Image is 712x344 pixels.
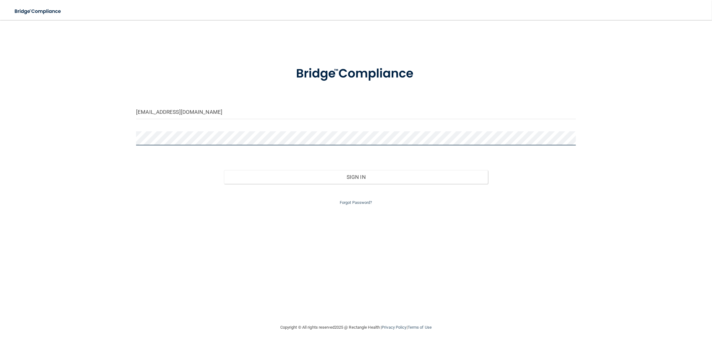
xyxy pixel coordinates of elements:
[408,325,432,330] a: Terms of Use
[681,304,704,328] iframe: Drift Widget Chat Controller
[9,5,67,18] img: bridge_compliance_login_screen.278c3ca4.svg
[340,200,372,205] a: Forgot Password?
[283,58,429,90] img: bridge_compliance_login_screen.278c3ca4.svg
[136,105,576,119] input: Email
[224,170,488,184] button: Sign In
[242,317,470,337] div: Copyright © All rights reserved 2025 @ Rectangle Health | |
[382,325,406,330] a: Privacy Policy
